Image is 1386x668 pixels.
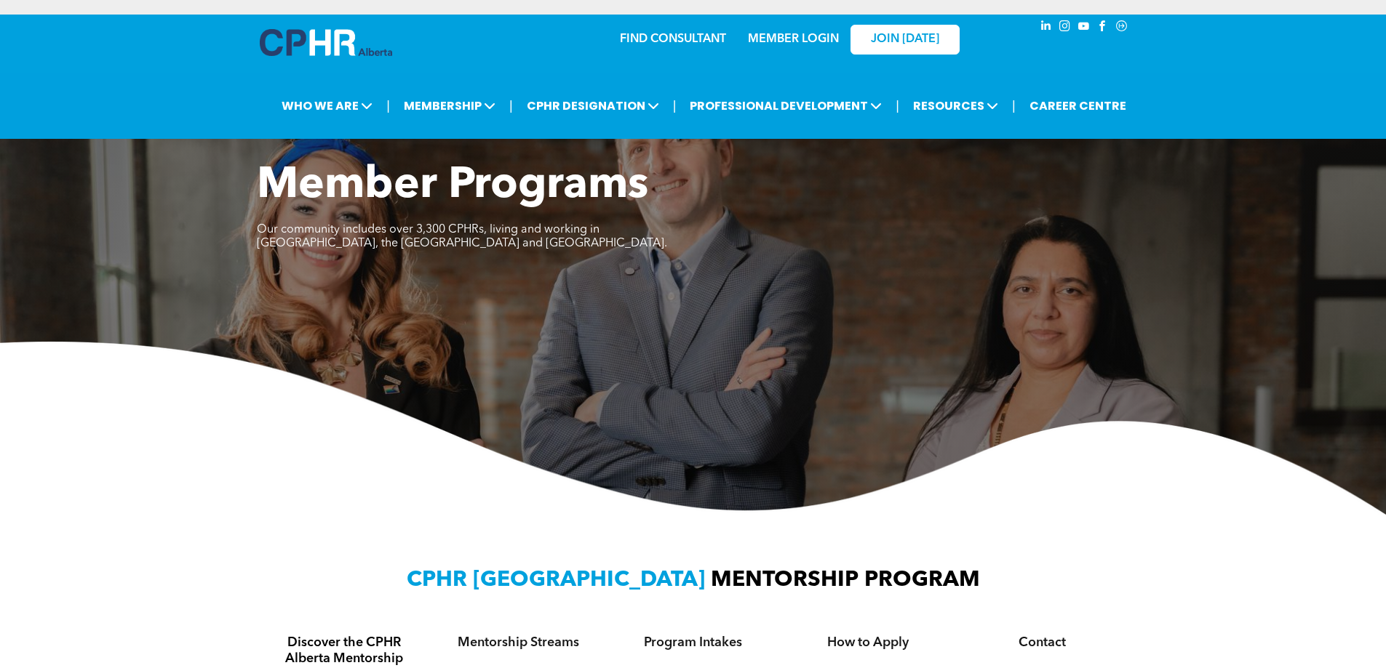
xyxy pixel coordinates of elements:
[445,635,593,651] h4: Mentorship Streams
[1038,18,1054,38] a: linkedin
[1057,18,1073,38] a: instagram
[851,25,960,55] a: JOIN [DATE]
[620,33,726,45] a: FIND CONSULTANT
[794,635,942,651] h4: How to Apply
[407,569,705,591] span: CPHR [GEOGRAPHIC_DATA]
[1095,18,1111,38] a: facebook
[871,33,939,47] span: JOIN [DATE]
[509,91,513,121] li: |
[1076,18,1092,38] a: youtube
[257,224,667,249] span: Our community includes over 3,300 CPHRs, living and working in [GEOGRAPHIC_DATA], the [GEOGRAPHIC...
[1025,92,1131,119] a: CAREER CENTRE
[673,91,677,121] li: |
[968,635,1117,651] h4: Contact
[619,635,768,651] h4: Program Intakes
[748,33,839,45] a: MEMBER LOGIN
[909,92,1003,119] span: RESOURCES
[277,92,377,119] span: WHO WE ARE
[1012,91,1016,121] li: |
[522,92,664,119] span: CPHR DESIGNATION
[399,92,500,119] span: MEMBERSHIP
[260,29,392,56] img: A blue and white logo for cp alberta
[685,92,886,119] span: PROFESSIONAL DEVELOPMENT
[1114,18,1130,38] a: Social network
[386,91,390,121] li: |
[896,91,899,121] li: |
[711,569,980,591] span: MENTORSHIP PROGRAM
[257,164,648,208] span: Member Programs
